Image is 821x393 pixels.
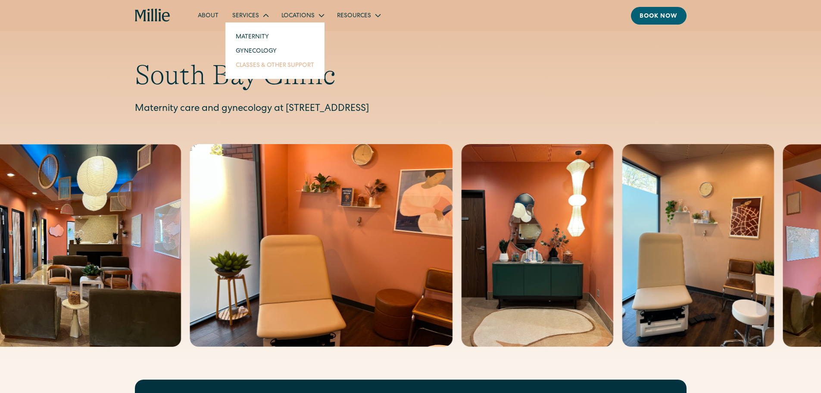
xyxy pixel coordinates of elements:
[229,58,321,72] a: Classes & Other Support
[135,102,687,116] p: Maternity care and gynecology at [STREET_ADDRESS]
[232,12,259,21] div: Services
[229,44,321,58] a: Gynecology
[631,7,687,25] a: Book now
[135,9,171,22] a: home
[330,8,387,22] div: Resources
[191,8,225,22] a: About
[275,8,330,22] div: Locations
[640,12,678,21] div: Book now
[281,12,315,21] div: Locations
[337,12,371,21] div: Resources
[225,22,325,79] nav: Services
[225,8,275,22] div: Services
[135,59,687,92] h1: South Bay Clinic
[229,29,321,44] a: Maternity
